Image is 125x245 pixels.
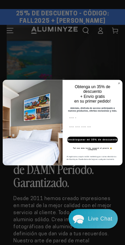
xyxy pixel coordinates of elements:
button: Desbloquear mi 35% de descuento [67,136,118,142]
span: Obtenga un 35% de descuento [75,84,110,94]
img: 728e4f65-7e6c-44e2-b7d1-0292a396982f.jpeg [3,80,62,165]
span: + Envío gratis [80,94,105,99]
span: Al registrarse, acepta recibir marketing por correo electrónico de Aluminyze. Puede darse de baja... [67,155,116,161]
span: en su primer pedido! [74,99,111,104]
button: Tal vez más tarde, pagaré el precio 😅 completo [67,146,118,152]
span: Además, disfruta de acceso anticipado a nuevos productos, ofertas exclusivas y más. [68,107,117,112]
div: Contact Us Directly [88,209,112,228]
div: Chat widget toggle [69,209,118,228]
button: Cerrar cuadro de diálogo [117,81,121,85]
